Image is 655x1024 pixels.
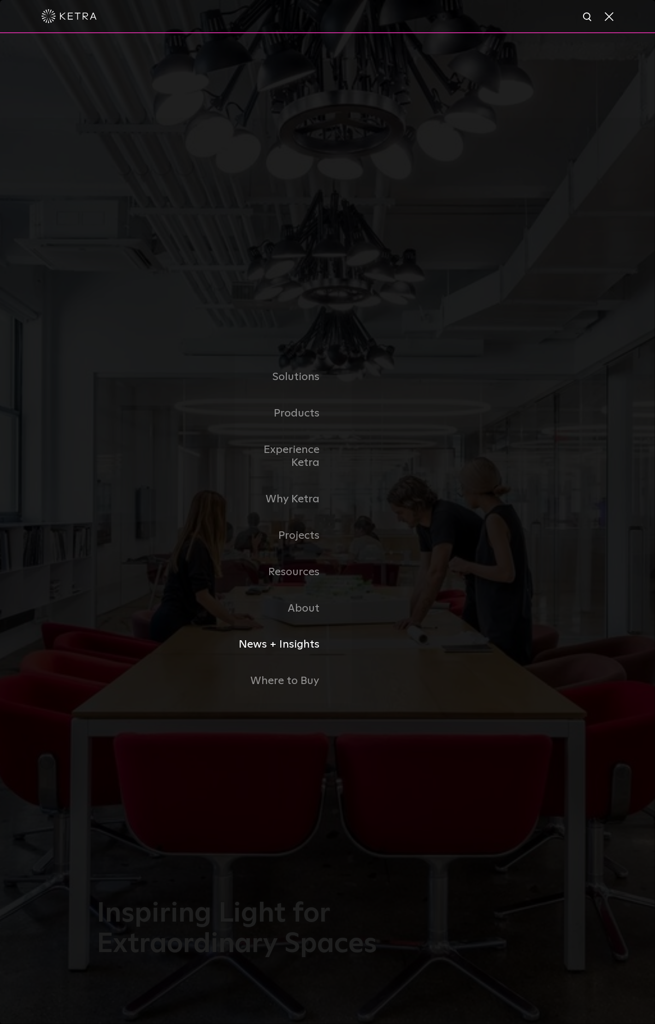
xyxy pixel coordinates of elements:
[233,359,328,395] a: Solutions
[233,395,328,432] a: Products
[41,9,97,23] img: ketra-logo-2019-white
[233,590,328,627] a: About
[233,432,328,482] a: Experience Ketra
[233,626,328,663] a: News + Insights
[233,359,422,699] div: Navigation Menu
[582,12,594,23] img: search icon
[233,481,328,518] a: Why Ketra
[233,554,328,590] a: Resources
[233,518,328,554] a: Projects
[233,663,328,699] a: Where to Buy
